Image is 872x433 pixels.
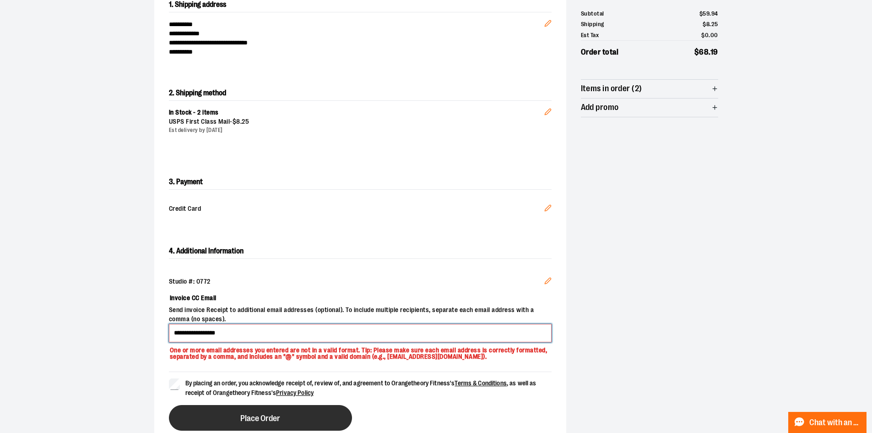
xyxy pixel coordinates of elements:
[169,244,552,259] h2: 4. Additional Information
[169,342,552,361] p: One or more email addresses you entered are not in a valid format. Tip: Please make sure each ema...
[169,277,552,286] div: Studio #: 0772
[709,32,710,38] span: .
[788,412,867,433] button: Chat with an Expert
[169,405,352,431] button: Place Order
[581,84,642,93] span: Items in order (2)
[581,46,619,58] span: Order total
[185,379,536,396] span: By placing an order, you acknowledge receipt of, review of, and agreement to Orangetheory Fitness...
[537,93,559,126] button: Edit
[240,414,280,423] span: Place Order
[710,32,718,38] span: 00
[233,118,237,125] span: $
[581,99,718,117] button: Add promo
[709,48,710,56] span: .
[169,378,180,389] input: By placing an order, you acknowledge receipt of, review of, and agreement to Orangetheory Fitness...
[711,10,718,17] span: 94
[537,197,559,222] button: Edit
[581,103,619,112] span: Add promo
[809,418,861,427] span: Chat with an Expert
[699,48,709,56] span: 68
[236,118,240,125] span: 8
[703,10,710,17] span: 59
[169,108,544,117] div: In Stock - 2 items
[276,389,314,396] a: Privacy Policy
[710,10,711,17] span: .
[711,21,718,27] span: 25
[169,175,552,190] h2: 3. Payment
[240,118,242,125] span: .
[701,32,705,38] span: $
[694,48,699,56] span: $
[455,379,507,387] a: Terms & Conditions
[706,21,710,27] span: 8
[169,204,544,214] span: Credit Card
[581,20,604,29] span: Shipping
[242,118,249,125] span: 25
[169,306,552,324] span: Send invoice Receipt to additional email addresses (optional). To include multiple recipients, se...
[581,80,718,98] button: Items in order (2)
[169,117,544,126] div: USPS First Class Mail -
[169,126,544,134] div: Est delivery by [DATE]
[699,10,703,17] span: $
[703,21,706,27] span: $
[710,21,711,27] span: .
[581,31,599,40] span: Est Tax
[581,9,604,18] span: Subtotal
[169,290,552,306] label: Invoice CC Email
[169,86,552,100] h2: 2. Shipping method
[705,32,709,38] span: 0
[710,48,718,56] span: 19
[537,270,559,295] button: Edit
[537,5,559,37] button: Edit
